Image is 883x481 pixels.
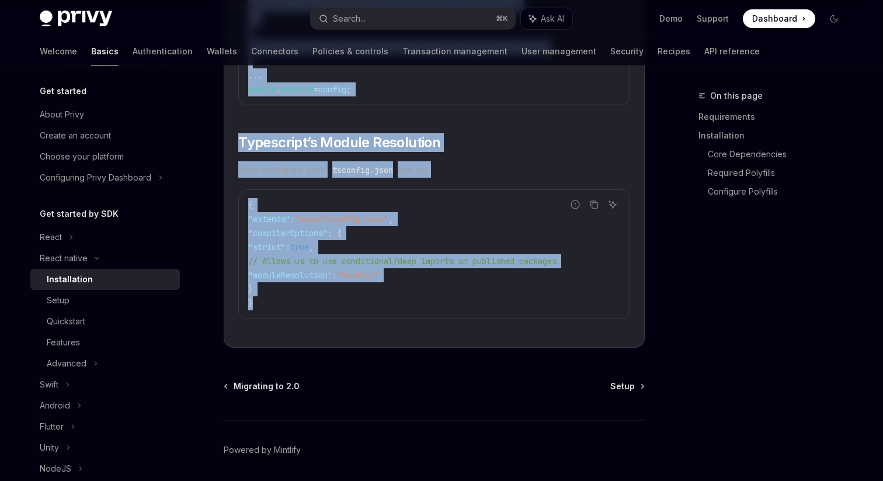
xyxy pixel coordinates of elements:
span: ; [346,84,351,95]
button: Report incorrect code [568,197,583,212]
span: : { [328,228,342,238]
span: module [248,84,276,95]
a: About Privy [30,104,180,125]
a: Requirements [698,108,853,126]
span: "compilerOptions" [248,228,328,238]
a: Features [30,332,180,353]
div: React [40,230,62,244]
span: , [388,214,393,224]
span: On this page [710,89,763,103]
a: Connectors [251,37,298,65]
span: "Bundler" [337,270,379,281]
a: Support [697,13,729,25]
div: Advanced [47,357,86,371]
a: Quickstart [30,311,180,332]
span: Also configure your like so: [238,161,630,178]
span: ⌘ K [496,14,508,23]
h5: Get started [40,84,86,98]
span: . [276,84,281,95]
button: Ask AI [521,8,572,29]
div: React native [40,251,88,265]
a: Installation [698,126,853,145]
div: Swift [40,378,58,392]
span: "extends" [248,214,290,224]
div: Choose your platform [40,150,124,164]
span: config [318,84,346,95]
div: Setup [47,293,69,307]
a: Authentication [133,37,193,65]
button: Search...⌘K [311,8,515,29]
div: Flutter [40,420,64,434]
h5: Get started by SDK [40,207,119,221]
span: exports [281,84,314,95]
span: // Allows us to use conditional/deep imports on published packages [248,256,557,267]
button: Ask AI [605,197,620,212]
span: ... [248,70,262,81]
a: Powered by Mintlify [224,444,301,456]
span: } [248,298,253,309]
span: : [332,270,337,281]
span: "strict" [248,242,286,252]
a: Welcome [40,37,77,65]
div: Search... [333,12,366,26]
span: Setup [610,380,635,392]
span: { [248,200,253,210]
a: Dashboard [743,9,815,28]
code: tsconfig.json [328,164,398,177]
span: Ask AI [541,13,564,25]
span: Typescript’s Module Resolution [238,133,440,152]
span: , [309,242,314,252]
div: Features [47,335,80,349]
a: Setup [30,290,180,311]
span: "moduleResolution" [248,270,332,281]
div: NodeJS [40,462,71,476]
a: Security [610,37,644,65]
a: Policies & controls [312,37,388,65]
span: : [290,214,295,224]
a: Demo [659,13,683,25]
span: } [248,284,253,295]
div: Android [40,399,70,413]
a: Basics [91,37,119,65]
div: Create an account [40,129,111,143]
span: : [286,242,290,252]
span: true [290,242,309,252]
div: Configuring Privy Dashboard [40,171,151,185]
button: Toggle dark mode [825,9,843,28]
a: User management [522,37,596,65]
div: About Privy [40,108,84,122]
span: Migrating to 2.0 [234,380,300,392]
button: Copy the contents from the code block [586,197,602,212]
img: dark logo [40,11,112,27]
a: Create an account [30,125,180,146]
span: "expo/tsconfig.base" [295,214,388,224]
a: Setup [610,380,644,392]
a: Configure Polyfills [708,182,853,201]
a: Required Polyfills [708,164,853,182]
div: Installation [47,272,93,286]
a: Wallets [207,37,237,65]
div: Unity [40,441,59,455]
a: Recipes [658,37,690,65]
a: Choose your platform [30,146,180,167]
span: = [314,84,318,95]
a: Core Dependencies [708,145,853,164]
div: Quickstart [47,314,85,328]
a: Transaction management [402,37,507,65]
a: API reference [704,37,760,65]
span: Dashboard [752,13,797,25]
a: Installation [30,269,180,290]
a: Migrating to 2.0 [225,380,300,392]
